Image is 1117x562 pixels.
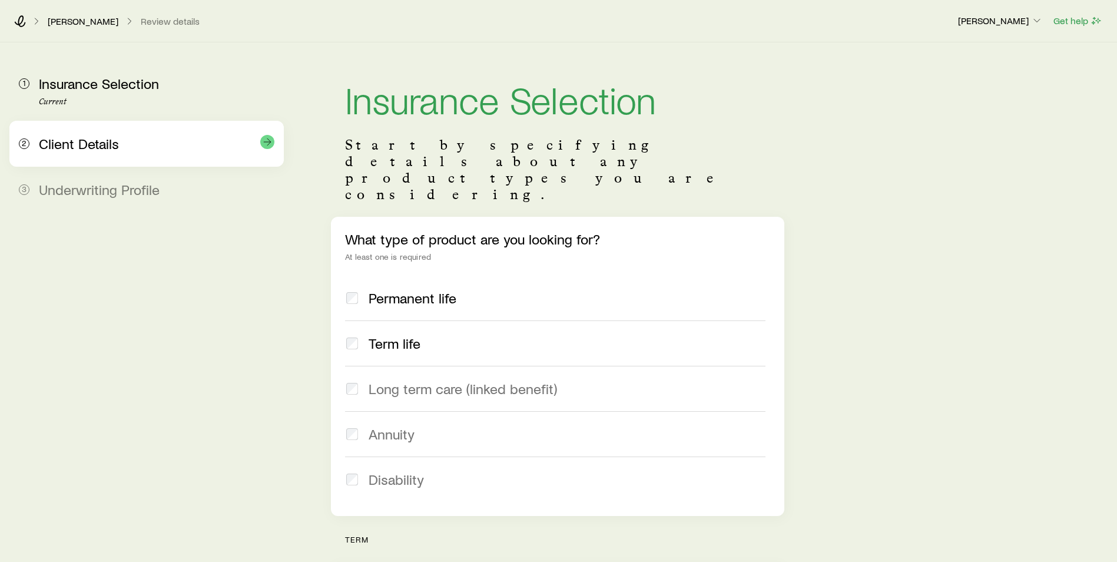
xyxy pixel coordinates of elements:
[345,535,784,544] p: term
[957,14,1043,28] button: [PERSON_NAME]
[345,137,770,203] p: Start by specifying details about any product types you are considering.
[345,80,770,118] h1: Insurance Selection
[19,138,29,149] span: 2
[369,381,557,397] span: Long term care (linked benefit)
[39,97,274,107] p: Current
[369,471,424,488] span: Disability
[346,292,358,304] input: Permanent life
[19,78,29,89] span: 1
[346,428,358,440] input: Annuity
[140,16,200,27] button: Review details
[958,15,1043,27] p: [PERSON_NAME]
[39,75,159,92] span: Insurance Selection
[39,135,119,152] span: Client Details
[47,16,119,27] a: [PERSON_NAME]
[39,181,160,198] span: Underwriting Profile
[346,338,358,349] input: Term life
[369,290,456,306] span: Permanent life
[369,335,420,352] span: Term life
[1053,14,1103,28] button: Get help
[345,231,770,247] p: What type of product are you looking for?
[19,184,29,195] span: 3
[345,252,770,262] div: At least one is required
[369,426,415,442] span: Annuity
[346,474,358,485] input: Disability
[346,383,358,395] input: Long term care (linked benefit)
